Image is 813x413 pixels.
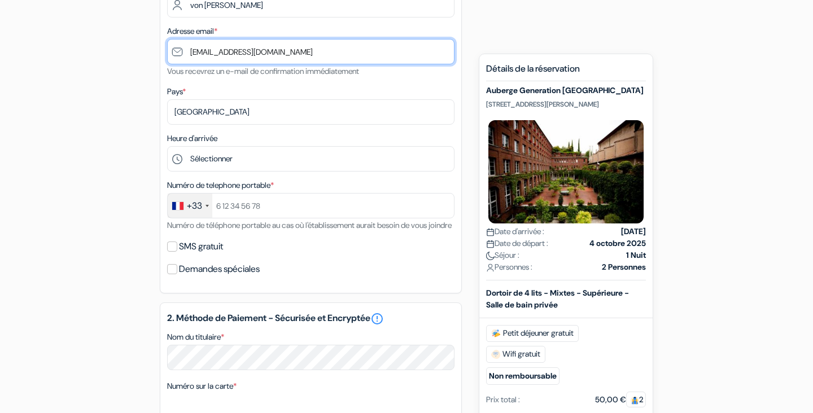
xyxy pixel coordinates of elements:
[626,392,646,407] span: 2
[486,63,646,81] h5: Détails de la réservation
[491,350,500,359] img: free_wifi.svg
[167,39,454,64] input: Entrer adresse e-mail
[486,86,646,95] h5: Auberge Generation [GEOGRAPHIC_DATA]
[486,226,544,238] span: Date d'arrivée :
[602,261,646,273] strong: 2 Personnes
[187,199,202,213] div: +33
[491,329,501,338] img: free_breakfast.svg
[167,220,452,230] small: Numéro de téléphone portable au cas où l'établissement aurait besoin de vous joindre
[621,226,646,238] strong: [DATE]
[167,133,217,144] label: Heure d'arrivée
[486,325,579,342] span: Petit déjeuner gratuit
[486,238,548,249] span: Date de départ :
[631,396,639,405] img: guest.svg
[486,367,560,385] small: Non remboursable
[486,249,519,261] span: Séjour :
[167,25,217,37] label: Adresse email
[167,312,454,326] h5: 2. Méthode de Paiement - Sécurisée et Encryptée
[167,380,237,392] label: Numéro sur la carte
[167,179,274,191] label: Numéro de telephone portable
[486,261,532,273] span: Personnes :
[486,100,646,109] p: [STREET_ADDRESS][PERSON_NAME]
[486,263,495,272] img: user_icon.svg
[167,331,224,343] label: Nom du titulaire
[486,240,495,248] img: calendar.svg
[167,86,186,98] label: Pays
[370,312,384,326] a: error_outline
[486,252,495,260] img: moon.svg
[179,261,260,277] label: Demandes spéciales
[626,249,646,261] strong: 1 Nuit
[589,238,646,249] strong: 4 octobre 2025
[168,194,212,218] div: France: +33
[167,193,454,218] input: 6 12 34 56 78
[595,394,646,406] div: 50,00 €
[167,66,359,76] small: Vous recevrez un e-mail de confirmation immédiatement
[486,228,495,236] img: calendar.svg
[179,239,223,254] label: SMS gratuit
[486,288,629,310] b: Dortoir de 4 lits - Mixtes - Supérieure - Salle de bain privée
[486,346,545,363] span: Wifi gratuit
[486,394,520,406] div: Prix total :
